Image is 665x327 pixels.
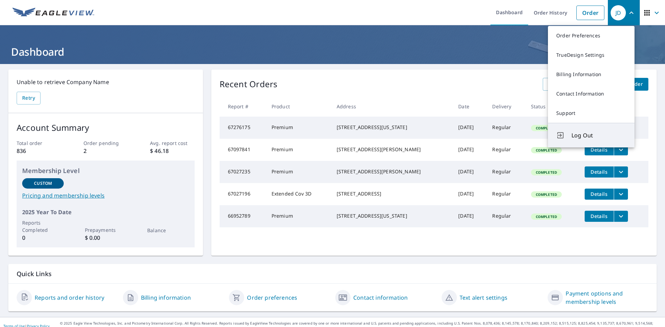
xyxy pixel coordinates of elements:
td: [DATE] [453,161,487,183]
span: Completed [532,170,561,175]
button: Retry [17,92,41,105]
td: 67276175 [220,117,266,139]
p: Unable to retrieve Company Name [17,78,195,86]
p: Prepayments [85,226,126,234]
div: [STREET_ADDRESS][PERSON_NAME] [337,168,447,175]
span: Details [589,169,610,175]
a: TrueDesign Settings [548,45,635,65]
th: Report # [220,96,266,117]
td: 67027196 [220,183,266,205]
th: Address [331,96,453,117]
th: Status [525,96,579,117]
td: [DATE] [453,139,487,161]
span: Completed [532,214,561,219]
span: Details [589,213,610,219]
button: filesDropdownBtn-67097841 [614,144,628,155]
a: Contact Information [548,84,635,103]
p: Custom [34,180,52,187]
p: 836 [17,147,61,155]
td: [DATE] [453,117,487,139]
div: [STREET_ADDRESS][US_STATE] [337,124,447,131]
button: Log Out [548,123,635,147]
td: Regular [487,183,525,205]
a: Order Preferences [548,26,635,45]
p: $ 46.18 [150,147,194,155]
p: Recent Orders [220,78,278,91]
button: filesDropdownBtn-67027235 [614,166,628,178]
td: Premium [266,139,331,161]
td: [DATE] [453,183,487,205]
a: Order [576,6,604,20]
span: Details [589,146,610,153]
p: Reports Completed [22,219,64,234]
td: Premium [266,205,331,227]
div: JD [611,5,626,20]
p: Order pending [83,139,128,147]
p: 0 [22,234,64,242]
p: Quick Links [17,270,648,278]
td: 66952789 [220,205,266,227]
button: filesDropdownBtn-67027196 [614,189,628,200]
td: 67027235 [220,161,266,183]
td: Premium [266,117,331,139]
th: Date [453,96,487,117]
td: Regular [487,117,525,139]
div: [STREET_ADDRESS] [337,190,447,197]
td: Regular [487,161,525,183]
a: Reports and order history [35,293,104,302]
a: Text alert settings [460,293,507,302]
button: filesDropdownBtn-66952789 [614,211,628,222]
button: detailsBtn-66952789 [585,211,614,222]
p: 2025 Year To Date [22,208,189,216]
td: Regular [487,139,525,161]
a: View All Orders [543,78,592,91]
a: Billing Information [548,65,635,84]
a: Support [548,103,635,123]
a: Pricing and membership levels [22,191,189,200]
p: Avg. report cost [150,139,194,147]
div: [STREET_ADDRESS][US_STATE] [337,212,447,219]
th: Product [266,96,331,117]
span: Details [589,191,610,197]
span: Completed [532,148,561,153]
td: Regular [487,205,525,227]
h1: Dashboard [8,45,657,59]
td: 67097841 [220,139,266,161]
button: detailsBtn-67027235 [585,166,614,178]
td: Premium [266,161,331,183]
p: Balance [147,227,189,234]
p: Membership Level [22,166,189,175]
p: $ 0.00 [85,234,126,242]
p: 2 [83,147,128,155]
p: Account Summary [17,121,195,134]
button: detailsBtn-67097841 [585,144,614,155]
td: [DATE] [453,205,487,227]
a: Billing information [141,293,191,302]
a: Order preferences [247,293,297,302]
div: [STREET_ADDRESS][PERSON_NAME] [337,146,447,153]
span: Retry [22,94,35,102]
img: EV Logo [12,8,94,18]
span: Completed [532,126,561,130]
a: Contact information [353,293,408,302]
a: Payment options and membership levels [566,289,648,306]
th: Delivery [487,96,525,117]
button: detailsBtn-67027196 [585,189,614,200]
p: Total order [17,139,61,147]
span: Log Out [571,131,626,139]
td: Extended Cov 3D [266,183,331,205]
span: Completed [532,192,561,197]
